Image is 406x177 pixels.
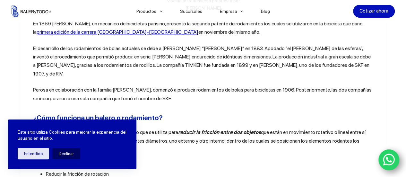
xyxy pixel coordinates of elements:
[353,5,395,18] a: Cotizar ahora
[378,149,400,171] a: WhatsApp
[33,114,163,122] strong: ¿Cómo funciona un balero o rodamiento?
[18,148,49,159] button: Entendido
[18,129,127,142] p: Este sitio utiliza Cookies para mejorar la experiencia del usuario en el sitio.
[37,29,198,35] a: primera edición de la carrera [GEOGRAPHIC_DATA]-[GEOGRAPHIC_DATA]
[33,44,373,78] p: El desarrollo de los rodamientos de bolas actuales se debe a [PERSON_NAME] “[PERSON_NAME]” en 188...
[178,129,261,135] em: reducir la fricción entre dos objetos
[33,20,373,37] p: En 1869 [PERSON_NAME], un mecánico de bicicletas parisino, presentó la segunda patente de rodamie...
[46,161,373,170] li: Apoyar el elemento giratorio
[33,86,373,103] p: Perosa en colaboración con la familia [PERSON_NAME], comenzó a producir rodamientos de bolas para...
[33,128,373,154] p: Como ya dijimos, un rodamiento es un dispositivo que se utiliza para que están en movimiento rota...
[11,5,51,17] img: Balerytodo
[52,148,80,159] button: Declinar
